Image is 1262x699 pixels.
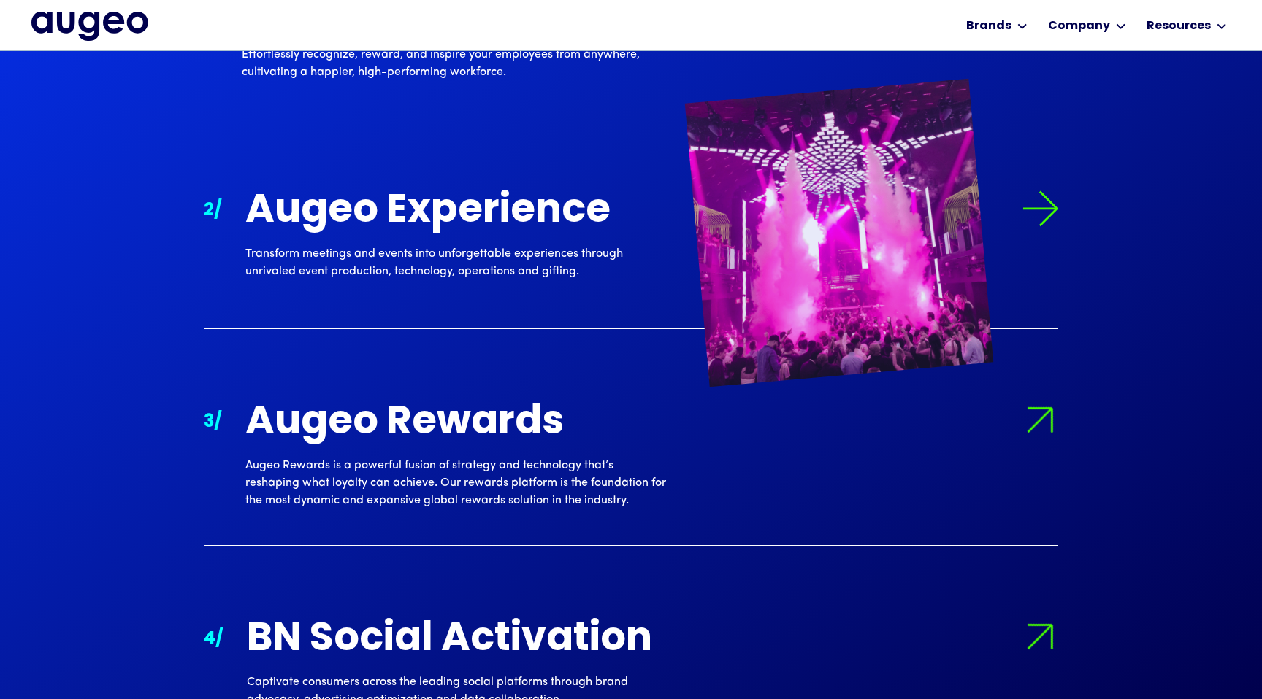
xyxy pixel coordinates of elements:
div: / [214,198,222,224]
div: BN Social Activation [247,619,668,662]
img: Arrow symbol in bright green pointing right to indicate an active link. [1014,394,1066,446]
div: Augeo Rewards [245,402,666,445]
div: / [215,626,223,652]
div: Company [1048,18,1110,35]
a: home [31,12,148,42]
div: Augeo Rewards is a powerful fusion of strategy and technology that’s reshaping what loyalty can a... [245,457,666,509]
img: Arrow symbol in bright green pointing right to indicate an active link. [1014,611,1066,663]
img: Arrow symbol in bright green pointing right to indicate an active link. [1022,190,1058,227]
div: 4 [204,626,215,652]
div: / [214,409,222,436]
a: 3/Arrow symbol in bright green pointing right to indicate an active link.Augeo RewardsAugeo Rewar... [204,366,1058,546]
a: 2/Arrow symbol in bright green pointing right to indicate an active link.Augeo ExperienceTransfor... [204,154,1058,329]
div: 3 [204,409,214,436]
div: Resources [1147,18,1211,35]
div: Augeo Experience [245,190,666,233]
div: Brands [966,18,1011,35]
div: Effortlessly recognize, reward, and inspire your employees from anywhere, cultivating a happier, ... [242,46,662,81]
div: 2 [204,198,214,224]
div: Transform meetings and events into unforgettable experiences through unrivaled event production, ... [245,245,666,280]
